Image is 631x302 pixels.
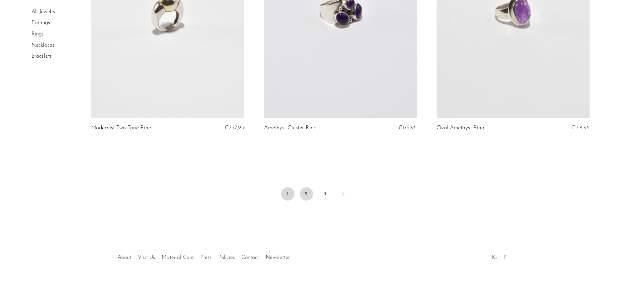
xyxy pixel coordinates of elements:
[318,187,332,201] a: 3
[337,187,350,202] a: Next
[218,255,235,260] a: Policies
[114,250,293,262] ul: Quick links
[281,187,294,201] span: 1
[488,250,513,262] ul: Social Medias
[138,255,155,260] a: Visit Us
[31,54,52,59] a: Bracelets
[225,125,244,131] span: €237,95
[162,255,194,260] a: Material Care
[31,43,54,48] a: Necklaces
[31,9,55,15] a: All Jewelry
[200,255,212,260] a: Press
[571,125,590,131] span: €164,95
[264,125,317,131] a: Amethyst Cluster Ring
[437,125,484,131] a: Oval Amethyst Ring
[91,125,151,131] a: Modernist Two-Tone Ring
[31,21,50,26] a: Earrings
[300,187,313,201] a: 2
[398,125,417,131] span: €172,95
[503,255,509,260] a: PT
[241,255,259,260] a: Contact
[492,255,497,260] a: IG
[31,31,44,37] a: Rings
[118,255,131,260] a: About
